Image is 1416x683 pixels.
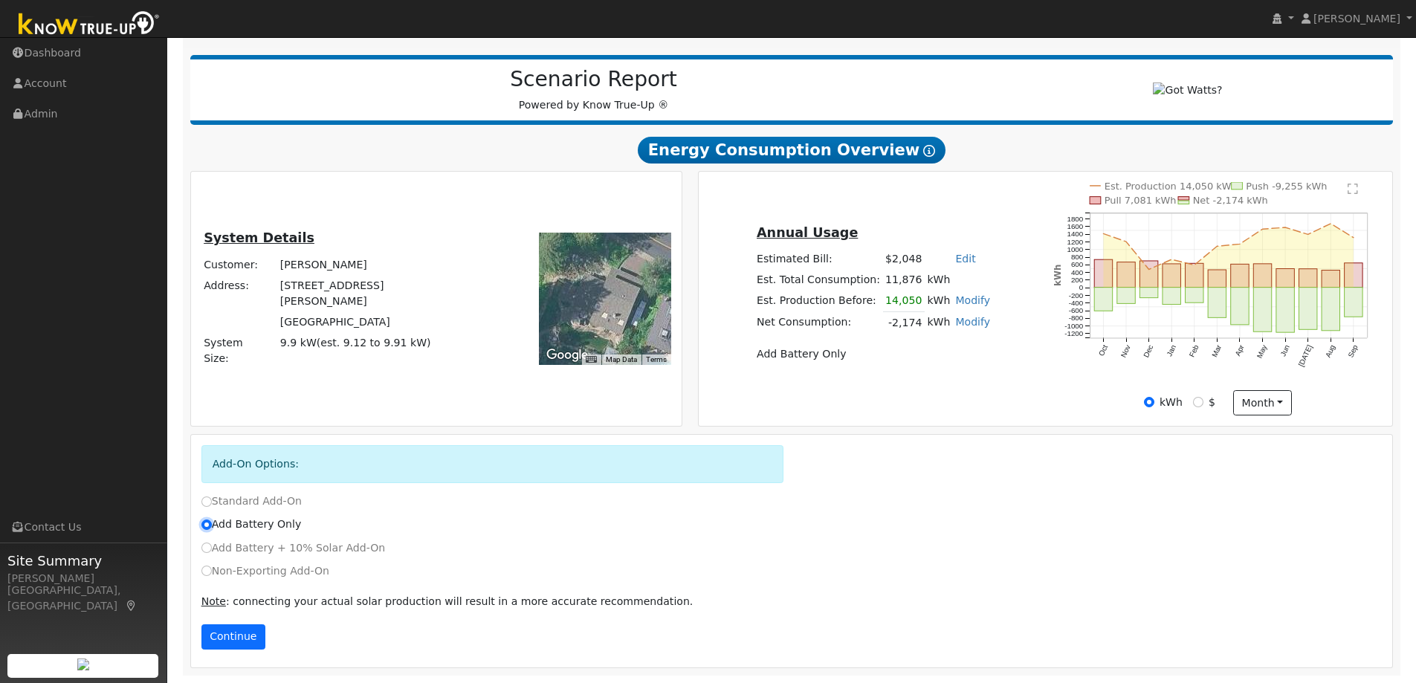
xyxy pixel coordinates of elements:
[1097,343,1110,357] text: Oct
[11,8,167,42] img: Know True-Up
[1067,238,1084,246] text: 1200
[201,595,694,607] span: : connecting your actual solar production will result in a more accurate recommendation.
[754,312,882,334] td: Net Consumption:
[586,355,596,365] button: Keyboard shortcuts
[1071,261,1084,269] text: 600
[1231,264,1249,287] rect: onclick=""
[1234,343,1247,357] text: Apr
[1069,291,1084,300] text: -200
[955,294,990,306] a: Modify
[955,316,990,328] a: Modify
[1142,343,1154,359] text: Dec
[201,540,386,556] label: Add Battery + 10% Solar Add-On
[754,270,882,291] td: Est. Total Consumption:
[1313,13,1400,25] span: [PERSON_NAME]
[1171,258,1174,261] circle: onclick=""
[1079,283,1084,291] text: 0
[1186,263,1203,287] rect: onclick=""
[923,145,935,157] i: Show Help
[1208,270,1226,288] rect: onclick=""
[1193,397,1203,407] input: $
[754,291,882,312] td: Est. Production Before:
[883,249,925,270] td: $2,048
[1247,181,1328,192] text: Push -9,255 kWh
[883,312,925,334] td: -2,174
[1324,343,1336,358] text: Aug
[1193,195,1268,206] text: Net -2,174 kWh
[1276,288,1294,333] rect: onclick=""
[198,67,990,113] div: Powered by Know True-Up ®
[543,346,592,365] img: Google
[1163,264,1180,288] rect: onclick=""
[1071,268,1084,276] text: 400
[201,254,278,275] td: Customer:
[1053,265,1063,286] text: kWh
[1254,288,1272,332] rect: onclick=""
[1071,253,1084,261] text: 800
[646,355,667,363] a: Terms (opens in new tab)
[317,337,321,349] span: (
[7,571,159,586] div: [PERSON_NAME]
[1254,264,1272,288] rect: onclick=""
[1069,299,1084,307] text: -400
[1067,230,1084,238] text: 1400
[201,496,212,507] input: Standard Add-On
[1160,395,1183,410] label: kWh
[201,595,226,607] u: Note
[1153,82,1222,98] img: Got Watts?
[7,583,159,614] div: [GEOGRAPHIC_DATA], [GEOGRAPHIC_DATA]
[1186,288,1203,303] rect: onclick=""
[77,658,89,670] img: retrieve
[1067,215,1084,223] text: 1800
[280,337,317,349] span: 9.9 kW
[1119,343,1132,359] text: Nov
[1284,226,1287,229] circle: onclick=""
[1071,276,1084,284] text: 200
[201,566,212,576] input: Non-Exporting Add-On
[1233,390,1292,415] button: month
[1276,269,1294,288] rect: onclick=""
[1297,343,1314,368] text: [DATE]
[1067,245,1084,253] text: 1000
[1299,288,1317,330] rect: onclick=""
[638,137,945,164] span: Energy Consumption Overview
[925,312,953,334] td: kWh
[1125,240,1128,243] circle: onclick=""
[320,337,427,349] span: est. 9.12 to 9.91 kW
[427,337,431,349] span: )
[1322,271,1339,288] rect: onclick=""
[606,355,637,365] button: Map Data
[201,275,278,311] td: Address:
[201,543,212,553] input: Add Battery + 10% Solar Add-On
[1067,222,1084,230] text: 1600
[1140,288,1158,298] rect: onclick=""
[1117,288,1135,304] rect: onclick=""
[277,312,468,333] td: [GEOGRAPHIC_DATA]
[1064,322,1084,330] text: -1000
[1163,288,1180,305] rect: onclick=""
[205,67,982,92] h2: Scenario Report
[1117,262,1135,288] rect: onclick=""
[201,493,302,509] label: Standard Add-On
[1188,343,1200,358] text: Feb
[543,346,592,365] a: Open this area in Google Maps (opens a new window)
[201,563,329,579] label: Non-Exporting Add-On
[1345,288,1362,317] rect: onclick=""
[925,291,953,312] td: kWh
[754,249,882,270] td: Estimated Bill:
[1064,329,1084,337] text: -1200
[1094,288,1112,311] rect: onclick=""
[1193,264,1196,267] circle: onclick=""
[201,519,212,530] input: Add Battery Only
[1210,343,1223,359] text: Mar
[1261,227,1264,230] circle: onclick=""
[1102,232,1105,235] circle: onclick=""
[1345,263,1362,288] rect: onclick=""
[1208,288,1226,318] rect: onclick=""
[1105,181,1238,192] text: Est. Production 14,050 kWh
[1322,288,1339,331] rect: onclick=""
[1166,343,1178,357] text: Jan
[883,291,925,312] td: 14,050
[1105,195,1177,206] text: Pull 7,081 kWh
[925,270,993,291] td: kWh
